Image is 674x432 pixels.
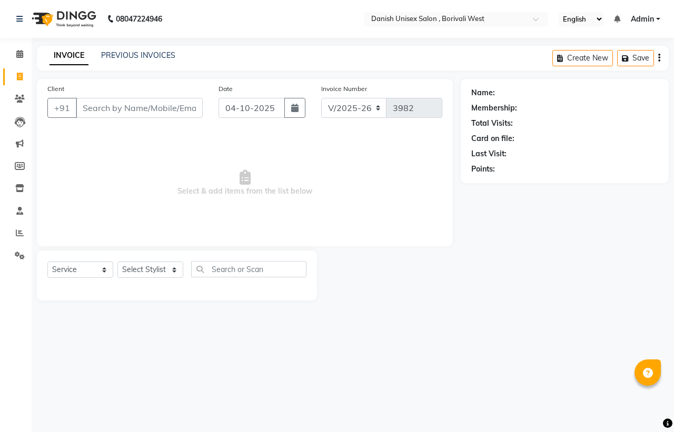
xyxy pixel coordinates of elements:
a: PREVIOUS INVOICES [101,51,175,60]
label: Date [219,84,233,94]
input: Search or Scan [191,261,306,277]
button: +91 [47,98,77,118]
b: 08047224946 [116,4,162,34]
button: Save [617,50,654,66]
div: Card on file: [471,133,514,144]
label: Invoice Number [321,84,367,94]
div: Membership: [471,103,517,114]
div: Last Visit: [471,148,507,159]
a: INVOICE [49,46,88,65]
img: logo [27,4,99,34]
input: Search by Name/Mobile/Email/Code [76,98,203,118]
div: Points: [471,164,495,175]
button: Create New [552,50,613,66]
div: Total Visits: [471,118,513,129]
label: Client [47,84,64,94]
span: Admin [631,14,654,25]
iframe: chat widget [630,390,663,421]
span: Select & add items from the list below [47,130,442,236]
div: Name: [471,87,495,98]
